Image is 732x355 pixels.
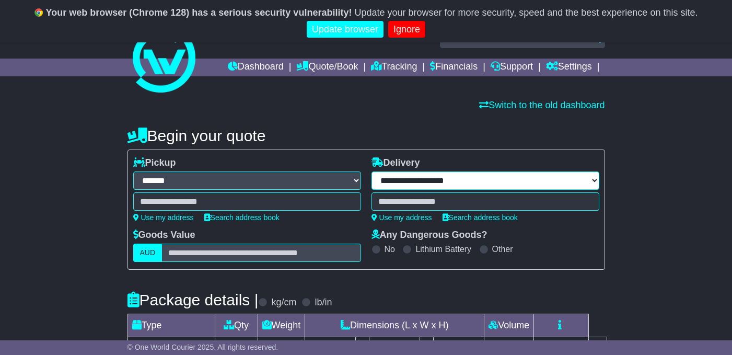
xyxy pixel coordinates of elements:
a: Quote/Book [296,59,358,76]
label: AUD [133,244,162,262]
label: No [385,244,395,254]
td: Volume [484,314,534,337]
b: Your web browser (Chrome 128) has a serious security vulnerability! [46,7,352,18]
a: Ignore [388,21,425,38]
label: Any Dangerous Goods? [371,230,487,241]
label: Lithium Battery [415,244,471,254]
a: Use my address [371,213,432,222]
td: Weight [258,314,305,337]
a: Dashboard [228,59,284,76]
h4: Package details | [127,291,259,308]
label: Delivery [371,157,420,169]
a: Tracking [371,59,417,76]
a: Search address book [443,213,518,222]
label: Goods Value [133,230,195,241]
a: Use my address [133,213,194,222]
a: Financials [430,59,478,76]
a: Support [491,59,533,76]
label: Pickup [133,157,176,169]
td: Type [127,314,215,337]
a: Switch to the old dashboard [479,100,605,110]
label: kg/cm [271,297,296,308]
td: Qty [215,314,258,337]
td: Dimensions (L x W x H) [305,314,484,337]
h4: Begin your quote [127,127,605,144]
a: Update browser [307,21,384,38]
span: Update your browser for more security, speed and the best experience on this site. [354,7,698,18]
label: lb/in [315,297,332,308]
a: Settings [546,59,592,76]
label: Other [492,244,513,254]
span: © One World Courier 2025. All rights reserved. [127,343,278,351]
a: Search address book [204,213,280,222]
